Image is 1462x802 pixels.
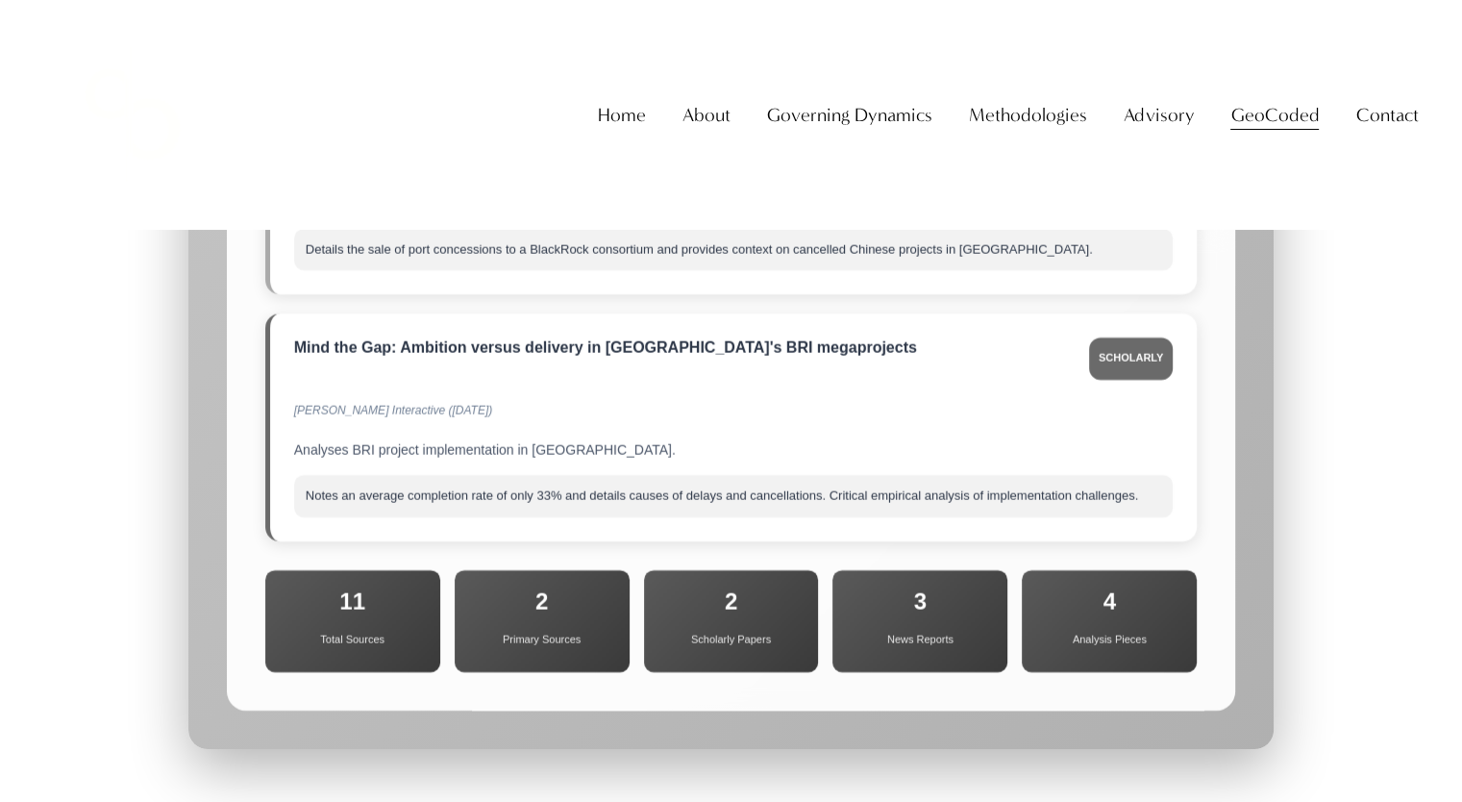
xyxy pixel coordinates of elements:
a: folder dropdown [969,96,1087,134]
span: Primary Sources [469,623,615,657]
span: About [682,98,731,132]
div: Analyses BRI project implementation in [GEOGRAPHIC_DATA]. [294,439,1174,461]
span: News Reports [847,623,993,657]
a: folder dropdown [767,96,932,134]
div: Details the sale of port concessions to a BlackRock consortium and provides context on cancelled ... [294,229,1174,271]
span: Governing Dynamics [767,98,932,132]
a: folder dropdown [682,96,731,134]
img: Christopher Sanchez &amp; Co. [44,26,221,203]
span: 3 [847,585,993,618]
span: Analysis Pieces [1036,623,1182,657]
span: Contact [1355,98,1418,132]
div: Mind the Gap: Ambition versus delivery in [GEOGRAPHIC_DATA]'s BRI megaprojects [294,338,1075,359]
span: 2 [469,585,615,618]
span: 4 [1036,585,1182,618]
span: Total Sources [280,623,426,657]
span: Methodologies [969,98,1087,132]
span: Scholarly [1089,338,1173,379]
span: GeoCoded [1230,98,1319,132]
a: folder dropdown [1124,96,1194,134]
span: 2 [658,585,805,618]
span: 11 [280,585,426,618]
a: folder dropdown [1230,96,1319,134]
a: folder dropdown [1355,96,1418,134]
span: Scholarly Papers [658,623,805,657]
div: [PERSON_NAME] Interactive ([DATE]) [294,394,1174,428]
a: Home [598,96,646,134]
div: Notes an average completion rate of only 33% and details causes of delays and cancellations. Crit... [294,475,1174,517]
span: Advisory [1124,98,1194,132]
